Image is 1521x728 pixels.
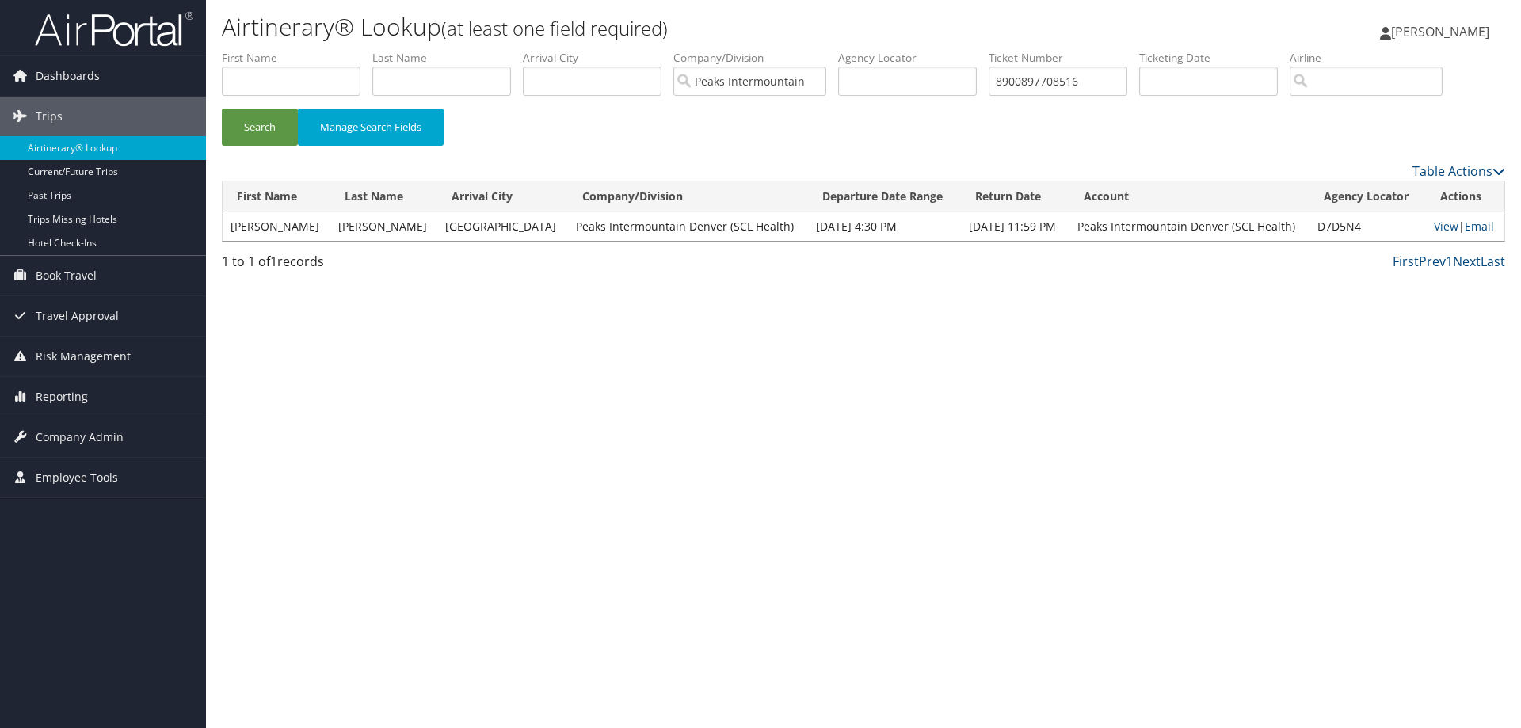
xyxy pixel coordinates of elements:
[437,212,567,241] td: [GEOGRAPHIC_DATA]
[441,15,668,41] small: (at least one field required)
[961,181,1069,212] th: Return Date: activate to sort column ascending
[222,252,525,279] div: 1 to 1 of records
[838,50,989,66] label: Agency Locator
[673,50,838,66] label: Company/Division
[1426,181,1504,212] th: Actions
[808,212,961,241] td: [DATE] 4:30 PM
[1393,253,1419,270] a: First
[1434,219,1458,234] a: View
[1465,219,1494,234] a: Email
[989,50,1139,66] label: Ticket Number
[330,181,438,212] th: Last Name: activate to sort column ascending
[1426,212,1504,241] td: |
[36,417,124,457] span: Company Admin
[36,458,118,497] span: Employee Tools
[1481,253,1505,270] a: Last
[523,50,673,66] label: Arrival City
[298,109,444,146] button: Manage Search Fields
[222,10,1077,44] h1: Airtinerary® Lookup
[568,212,808,241] td: Peaks Intermountain Denver (SCL Health)
[1069,181,1309,212] th: Account: activate to sort column descending
[1309,181,1426,212] th: Agency Locator: activate to sort column ascending
[961,212,1069,241] td: [DATE] 11:59 PM
[36,97,63,136] span: Trips
[223,181,330,212] th: First Name: activate to sort column ascending
[222,50,372,66] label: First Name
[1446,253,1453,270] a: 1
[1453,253,1481,270] a: Next
[35,10,193,48] img: airportal-logo.png
[330,212,438,241] td: [PERSON_NAME]
[1412,162,1505,180] a: Table Actions
[1139,50,1290,66] label: Ticketing Date
[372,50,523,66] label: Last Name
[36,256,97,295] span: Book Travel
[1380,8,1505,55] a: [PERSON_NAME]
[1290,50,1454,66] label: Airline
[437,181,567,212] th: Arrival City: activate to sort column ascending
[36,377,88,417] span: Reporting
[1069,212,1309,241] td: Peaks Intermountain Denver (SCL Health)
[270,253,277,270] span: 1
[36,56,100,96] span: Dashboards
[1419,253,1446,270] a: Prev
[568,181,808,212] th: Company/Division
[36,337,131,376] span: Risk Management
[1309,212,1426,241] td: D7D5N4
[223,212,330,241] td: [PERSON_NAME]
[36,296,119,336] span: Travel Approval
[1391,23,1489,40] span: [PERSON_NAME]
[222,109,298,146] button: Search
[808,181,961,212] th: Departure Date Range: activate to sort column ascending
